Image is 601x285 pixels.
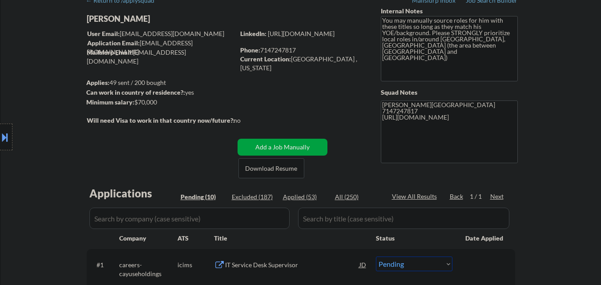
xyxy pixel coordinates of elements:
div: Internal Notes [381,7,518,16]
div: 1 / 1 [470,192,490,201]
div: [PERSON_NAME] [87,13,270,24]
button: Add a Job Manually [238,139,327,156]
div: icims [177,261,214,269]
strong: Will need Visa to work in that country now/future?: [87,116,235,124]
div: Date Applied [465,234,504,243]
div: IT Service Desk Supervisor [225,261,359,269]
div: $70,000 [86,98,234,107]
div: All (250) [335,193,379,201]
div: ATS [177,234,214,243]
strong: Application Email: [87,39,140,47]
button: Download Resume [238,158,304,178]
div: Squad Notes [381,88,518,97]
div: [EMAIL_ADDRESS][DOMAIN_NAME] [87,39,234,56]
div: careers-cayuseholdings [119,261,177,278]
div: #1 [97,261,112,269]
div: Title [214,234,367,243]
strong: Current Location: [240,55,291,63]
input: Search by title (case sensitive) [298,208,509,229]
div: 49 sent / 200 bought [86,78,234,87]
div: [EMAIL_ADDRESS][DOMAIN_NAME] [87,29,234,38]
strong: Mailslurp Email: [87,48,133,56]
div: Back [450,192,464,201]
div: Company [119,234,177,243]
div: Applied (53) [283,193,327,201]
strong: LinkedIn: [240,30,266,37]
div: [GEOGRAPHIC_DATA] , [US_STATE] [240,55,366,72]
div: no [234,116,259,125]
input: Search by company (case sensitive) [89,208,290,229]
div: Status [376,230,452,246]
div: [EMAIL_ADDRESS][DOMAIN_NAME] [87,48,234,65]
strong: User Email: [87,30,120,37]
div: View All Results [392,192,440,201]
div: Next [490,192,504,201]
a: [URL][DOMAIN_NAME] [268,30,335,37]
div: JD [359,257,367,273]
div: 7147247817 [240,46,366,55]
div: Pending (10) [181,193,225,201]
div: Excluded (187) [232,193,276,201]
strong: Phone: [240,46,260,54]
